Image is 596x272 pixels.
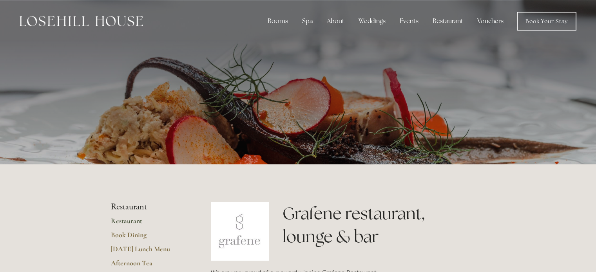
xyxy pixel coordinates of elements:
div: Rooms [261,13,294,29]
li: Restaurant [111,202,186,212]
div: About [321,13,351,29]
div: Weddings [352,13,392,29]
a: Vouchers [471,13,510,29]
div: Spa [296,13,319,29]
h1: Grafene restaurant, lounge & bar [283,202,485,248]
div: Events [393,13,425,29]
img: Losehill House [20,16,143,26]
a: Restaurant [111,216,186,231]
a: Book Dining [111,231,186,245]
div: Restaurant [426,13,469,29]
a: [DATE] Lunch Menu [111,245,186,259]
img: grafene.jpg [211,202,270,261]
a: Book Your Stay [517,12,576,31]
